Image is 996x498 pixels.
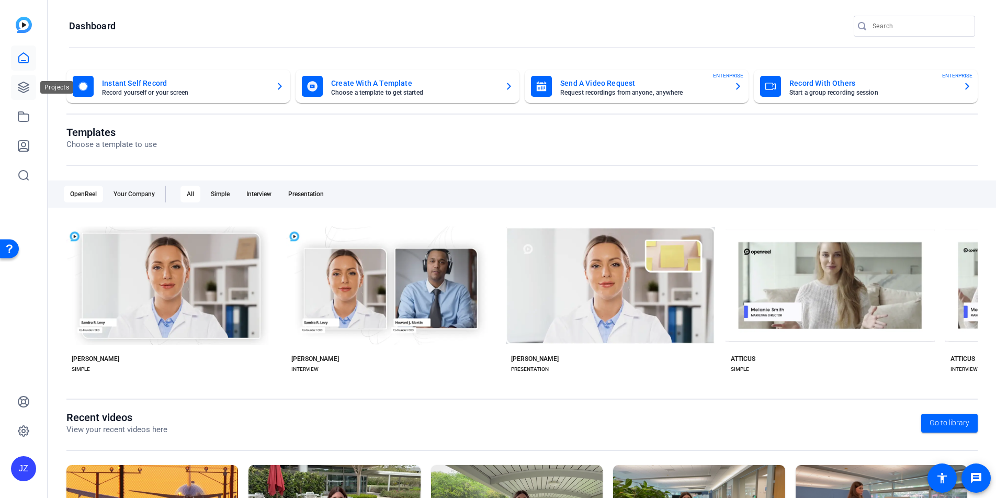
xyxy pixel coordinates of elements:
[713,72,743,80] span: ENTERPRISE
[930,417,969,428] span: Go to library
[40,81,73,94] div: Projects
[66,70,290,103] button: Instant Self RecordRecord yourself or your screen
[525,70,749,103] button: Send A Video RequestRequest recordings from anyone, anywhereENTERPRISE
[72,355,119,363] div: [PERSON_NAME]
[331,77,496,89] mat-card-title: Create With A Template
[102,77,267,89] mat-card-title: Instant Self Record
[560,77,726,89] mat-card-title: Send A Video Request
[942,72,972,80] span: ENTERPRISE
[936,472,948,484] mat-icon: accessibility
[789,77,955,89] mat-card-title: Record With Others
[511,355,559,363] div: [PERSON_NAME]
[754,70,978,103] button: Record With OthersStart a group recording sessionENTERPRISE
[180,186,200,202] div: All
[240,186,278,202] div: Interview
[11,456,36,481] div: JZ
[102,89,267,96] mat-card-subtitle: Record yourself or your screen
[731,355,755,363] div: ATTICUS
[66,411,167,424] h1: Recent videos
[950,355,975,363] div: ATTICUS
[873,20,967,32] input: Search
[66,139,157,151] p: Choose a template to use
[107,186,161,202] div: Your Company
[511,365,549,373] div: PRESENTATION
[789,89,955,96] mat-card-subtitle: Start a group recording session
[282,186,330,202] div: Presentation
[66,424,167,436] p: View your recent videos here
[291,355,339,363] div: [PERSON_NAME]
[970,472,982,484] mat-icon: message
[291,365,319,373] div: INTERVIEW
[950,365,978,373] div: INTERVIEW
[66,126,157,139] h1: Templates
[560,89,726,96] mat-card-subtitle: Request recordings from anyone, anywhere
[205,186,236,202] div: Simple
[296,70,519,103] button: Create With A TemplateChoose a template to get started
[72,365,90,373] div: SIMPLE
[921,414,978,433] a: Go to library
[731,365,749,373] div: SIMPLE
[69,20,116,32] h1: Dashboard
[16,17,32,33] img: blue-gradient.svg
[64,186,103,202] div: OpenReel
[331,89,496,96] mat-card-subtitle: Choose a template to get started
